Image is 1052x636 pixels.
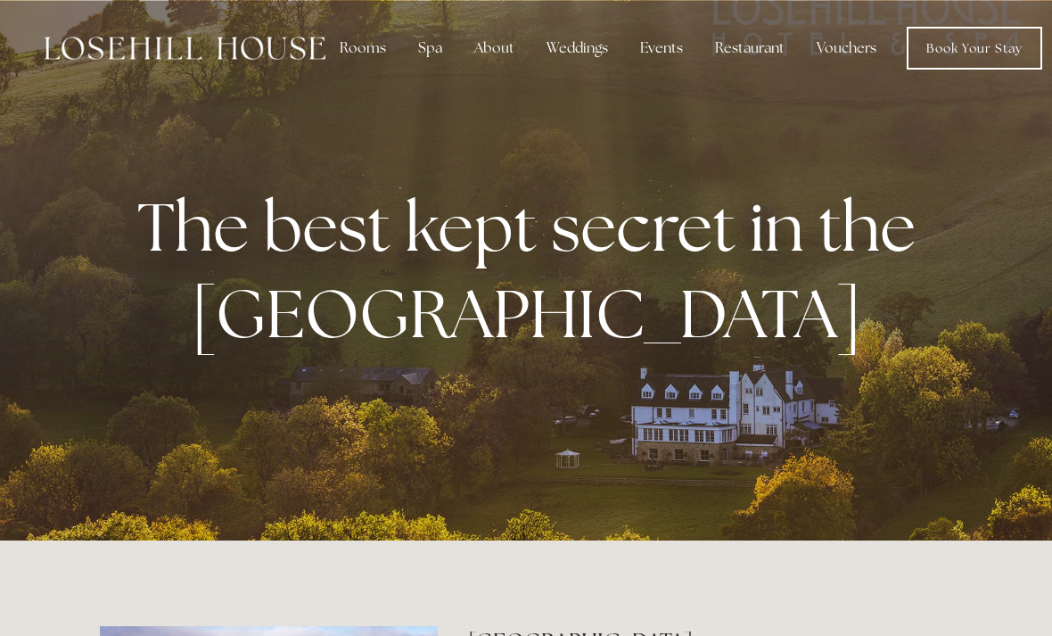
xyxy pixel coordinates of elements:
[626,30,697,66] div: Events
[907,27,1042,70] a: Book Your Stay
[802,30,891,66] a: Vouchers
[460,30,529,66] div: About
[532,30,622,66] div: Weddings
[701,30,799,66] div: Restaurant
[404,30,456,66] div: Spa
[45,37,325,60] img: Losehill House
[325,30,400,66] div: Rooms
[137,183,930,358] strong: The best kept secret in the [GEOGRAPHIC_DATA]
